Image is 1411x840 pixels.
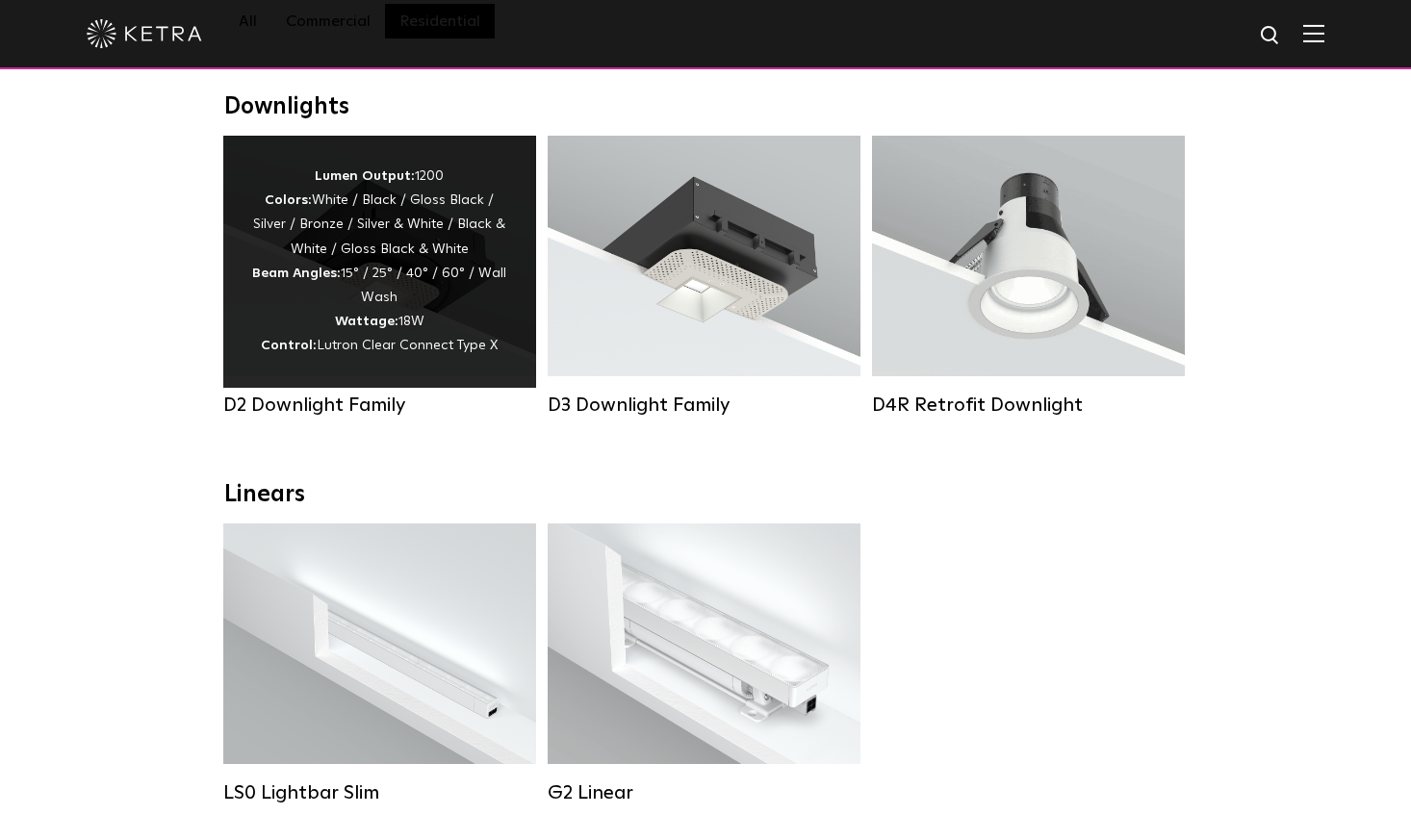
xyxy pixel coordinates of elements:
[224,93,1187,121] div: Downlights
[224,481,1187,509] div: Linears
[223,136,536,417] a: D2 Downlight Family Lumen Output:1200Colors:White / Black / Gloss Black / Silver / Bronze / Silve...
[87,19,202,48] img: ketra-logo-2019-white
[223,394,536,417] div: D2 Downlight Family
[265,193,312,207] strong: Colors:
[548,523,860,804] a: G2 Linear Lumen Output:400 / 700 / 1000Colors:WhiteBeam Angles:Flood / [GEOGRAPHIC_DATA] / Narrow...
[1259,24,1283,48] img: search icon
[223,523,536,804] a: LS0 Lightbar Slim Lumen Output:200 / 350Colors:White / BlackControl:X96 Controller
[872,394,1185,417] div: D4R Retrofit Downlight
[548,781,860,804] div: G2 Linear
[315,169,415,183] strong: Lumen Output:
[335,315,398,328] strong: Wattage:
[317,339,498,352] span: Lutron Clear Connect Type X
[1303,24,1324,42] img: Hamburger%20Nav.svg
[252,165,507,359] div: 1200 White / Black / Gloss Black / Silver / Bronze / Silver & White / Black & White / Gloss Black...
[261,339,317,352] strong: Control:
[548,394,860,417] div: D3 Downlight Family
[872,136,1185,417] a: D4R Retrofit Downlight Lumen Output:800Colors:White / BlackBeam Angles:15° / 25° / 40° / 60°Watta...
[548,136,860,417] a: D3 Downlight Family Lumen Output:700 / 900 / 1100Colors:White / Black / Silver / Bronze / Paintab...
[223,781,536,804] div: LS0 Lightbar Slim
[252,267,341,280] strong: Beam Angles:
